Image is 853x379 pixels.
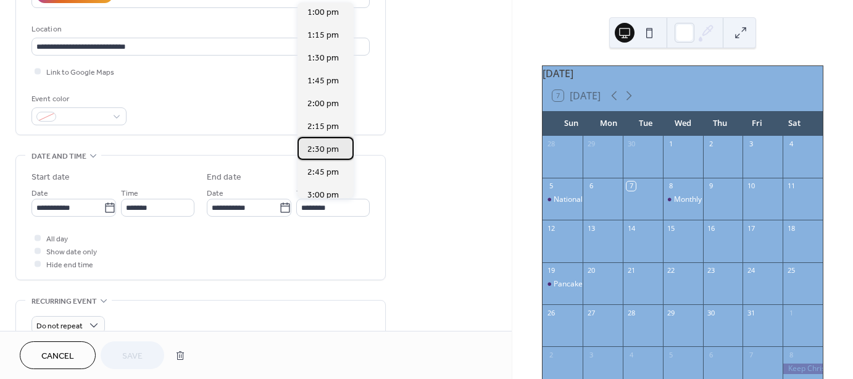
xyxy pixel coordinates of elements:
div: Keep Christ in Christmas [783,364,823,374]
div: 3 [746,140,755,149]
span: Do not repeat [36,319,83,333]
span: 1:00 pm [307,6,339,19]
div: Fri [738,111,775,136]
span: 2:00 pm [307,98,339,110]
span: 2:15 pm [307,120,339,133]
div: 29 [586,140,596,149]
div: 19 [546,266,555,275]
div: 14 [626,223,636,233]
div: 15 [667,223,676,233]
div: 6 [586,181,596,191]
span: Show date only [46,246,97,259]
div: Thu [701,111,738,136]
div: 1 [667,140,676,149]
div: 7 [746,350,755,359]
div: 2 [707,140,716,149]
span: Hide end time [46,259,93,272]
div: 3 [586,350,596,359]
span: Cancel [41,350,74,363]
div: Start date [31,171,70,184]
div: Monthly Business Meeting [674,194,765,205]
div: 22 [667,266,676,275]
div: National Life Chain [554,194,618,205]
button: Cancel [20,341,96,369]
span: 3:00 pm [307,189,339,202]
div: 9 [707,181,716,191]
div: 30 [707,308,716,317]
div: 30 [626,140,636,149]
div: 21 [626,266,636,275]
div: 31 [746,308,755,317]
div: 1 [786,308,796,317]
div: 2 [546,350,555,359]
span: 2:45 pm [307,166,339,179]
div: 11 [786,181,796,191]
span: All day [46,233,68,246]
div: 25 [786,266,796,275]
div: 4 [626,350,636,359]
div: 26 [546,308,555,317]
span: 1:15 pm [307,29,339,42]
div: 18 [786,223,796,233]
div: 16 [707,223,716,233]
div: 7 [626,181,636,191]
div: End date [207,171,241,184]
span: Date and time [31,150,86,163]
div: Pancake Breakfast [554,279,618,289]
div: 17 [746,223,755,233]
span: Time [296,187,314,200]
div: 13 [586,223,596,233]
div: 24 [746,266,755,275]
div: National Life Chain [543,194,583,205]
div: 8 [667,181,676,191]
div: 12 [546,223,555,233]
div: Sat [776,111,813,136]
div: [DATE] [543,66,823,81]
div: 8 [786,350,796,359]
div: 4 [786,140,796,149]
div: 27 [586,308,596,317]
div: 23 [707,266,716,275]
div: Tue [627,111,664,136]
div: 6 [707,350,716,359]
div: 10 [746,181,755,191]
div: Mon [589,111,626,136]
div: Wed [664,111,701,136]
span: 1:45 pm [307,75,339,88]
span: Link to Google Maps [46,66,114,79]
div: 28 [626,308,636,317]
div: Sun [552,111,589,136]
div: 28 [546,140,555,149]
div: Monthly Business Meeting [663,194,703,205]
span: Recurring event [31,295,97,308]
div: Event color [31,93,124,106]
span: 2:30 pm [307,143,339,156]
div: 5 [546,181,555,191]
span: Date [207,187,223,200]
div: 5 [667,350,676,359]
div: 20 [586,266,596,275]
span: 1:30 pm [307,52,339,65]
div: Location [31,23,367,36]
div: Pancake Breakfast [543,279,583,289]
span: Date [31,187,48,200]
div: 29 [667,308,676,317]
span: Time [121,187,138,200]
